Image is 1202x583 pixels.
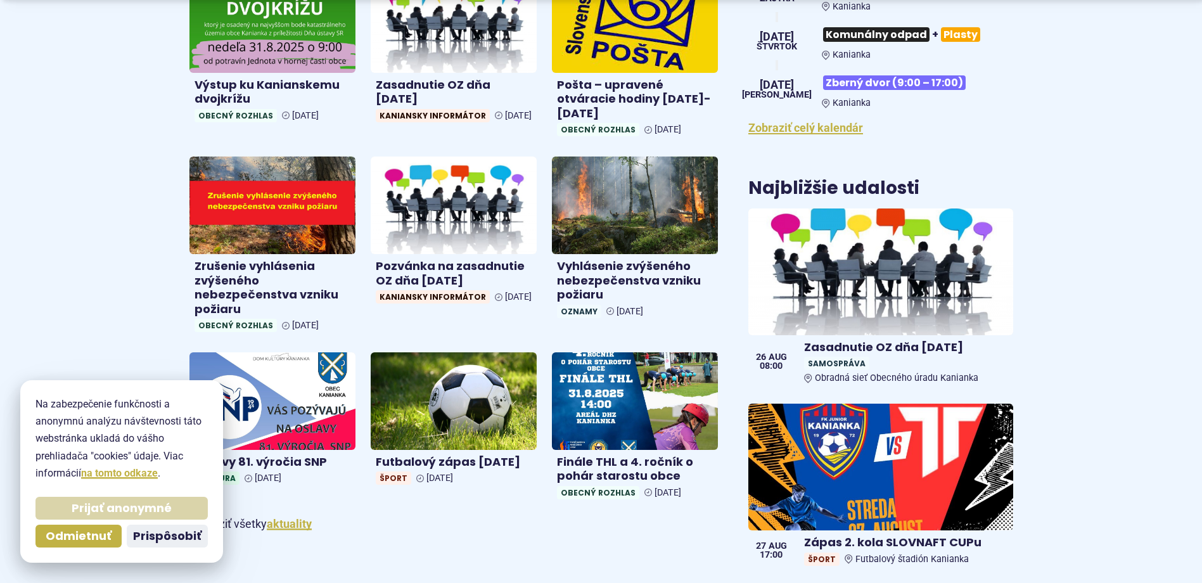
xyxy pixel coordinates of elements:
[72,501,172,516] span: Prijať anonymné
[748,208,1013,389] a: Zasadnutie OZ dňa [DATE] SamosprávaObradná sieť Obecného úradu Kanianka 26 aug 08:00
[655,487,681,498] span: [DATE]
[505,110,532,121] span: [DATE]
[557,455,713,484] h4: Finále THL a 4. ročník o pohár starostu obce
[557,259,713,302] h4: Vyhlásenie zvýšeného nebezpečenstva vzniku požiaru
[823,75,966,90] span: Zberný dvor (9:00 – 17:00)
[81,467,158,479] a: na tomto odkaze
[195,455,350,470] h4: Oslavy 81. výročia SNP
[255,473,281,484] span: [DATE]
[189,352,355,490] a: Oslavy 81. výročia SNP Kultúra [DATE]
[35,497,208,520] button: Prijať anonymné
[376,109,490,122] span: Kaniansky informátor
[815,373,978,383] span: Obradná sieť Obecného úradu Kanianka
[748,70,1013,108] a: Zberný dvor (9:00 – 17:00) Kanianka [DATE] [PERSON_NAME]
[552,352,718,504] a: Finále THL a 4. ročník o pohár starostu obce Obecný rozhlas [DATE]
[371,352,537,490] a: Futbalový zápas [DATE] Šport [DATE]
[756,353,766,362] span: 26
[133,529,201,544] span: Prispôsobiť
[195,259,350,316] h4: Zrušenie vyhlásenia zvýšeného nebezpečenstva vzniku požiaru
[376,78,532,106] h4: Zasadnutie OZ dňa [DATE]
[552,157,718,323] a: Vyhlásenie zvýšeného nebezpečenstva vzniku požiaru Oznamy [DATE]
[833,49,871,60] span: Kanianka
[195,78,350,106] h4: Výstup ku Kanianskemu dvojkrížu
[35,525,122,548] button: Odmietnuť
[655,124,681,135] span: [DATE]
[742,79,812,91] span: [DATE]
[35,395,208,482] p: Na zabezpečenie funkčnosti a anonymnú analýzu návštevnosti táto webstránka ukladá do vášho prehli...
[371,157,537,309] a: Pozvánka na zasadnutie OZ dňa [DATE] Kaniansky informátor [DATE]
[756,362,787,371] span: 08:00
[748,22,1013,60] a: Komunálny odpad+Plasty Kanianka [DATE] štvrtok
[804,553,840,566] span: Šport
[804,535,1007,550] h4: Zápas 2. kola SLOVNAFT CUPu
[742,91,812,99] span: [PERSON_NAME]
[757,31,797,42] span: [DATE]
[941,27,980,42] span: Plasty
[292,320,319,331] span: [DATE]
[292,110,319,121] span: [DATE]
[769,353,787,362] span: aug
[769,542,787,551] span: aug
[46,529,112,544] span: Odmietnuť
[823,27,930,42] span: Komunálny odpad
[376,471,411,485] span: Šport
[748,404,1013,571] a: Zápas 2. kola SLOVNAFT CUPu ŠportFutbalový štadión Kanianka 27 aug 17:00
[376,455,532,470] h4: Futbalový zápas [DATE]
[748,179,919,198] h3: Najbližšie udalosti
[822,22,1013,47] h3: +
[804,357,869,370] span: Samospráva
[557,78,713,121] h4: Pošta – upravené otváracie hodiny [DATE]-[DATE]
[756,551,787,560] span: 17:00
[833,98,871,108] span: Kanianka
[557,305,601,318] span: Oznamy
[267,517,312,530] a: Zobraziť všetky aktuality
[748,121,863,134] a: Zobraziť celý kalendár
[189,157,355,337] a: Zrušenie vyhlásenia zvýšeného nebezpečenstva vzniku požiaru Obecný rozhlas [DATE]
[804,340,1007,355] h4: Zasadnutie OZ dňa [DATE]
[757,42,797,51] span: štvrtok
[189,515,719,534] p: Zobraziť všetky
[833,1,871,12] span: Kanianka
[505,291,532,302] span: [DATE]
[195,319,277,332] span: Obecný rozhlas
[195,109,277,122] span: Obecný rozhlas
[617,306,643,317] span: [DATE]
[557,486,639,499] span: Obecný rozhlas
[855,554,969,565] span: Futbalový štadión Kanianka
[426,473,453,484] span: [DATE]
[127,525,208,548] button: Prispôsobiť
[557,123,639,136] span: Obecný rozhlas
[376,290,490,304] span: Kaniansky informátor
[756,542,766,551] span: 27
[376,259,532,288] h4: Pozvánka na zasadnutie OZ dňa [DATE]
